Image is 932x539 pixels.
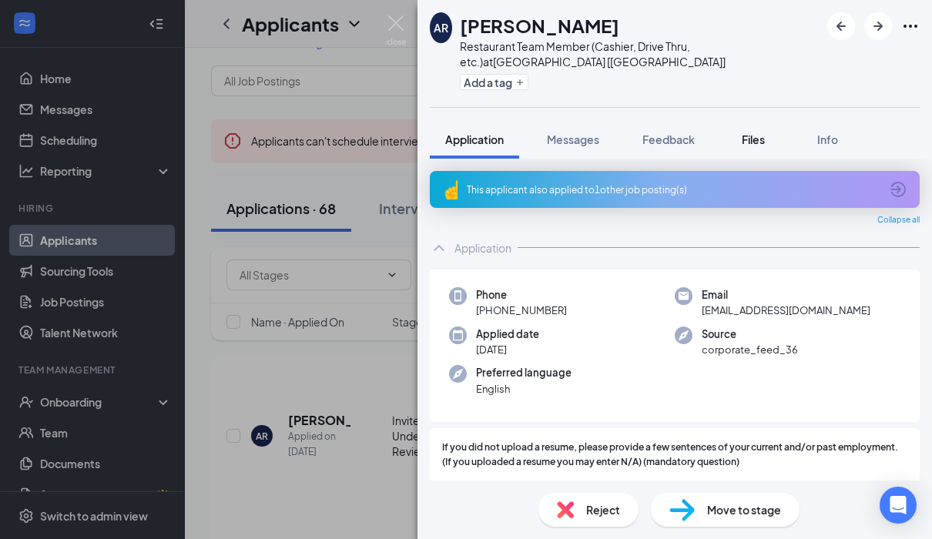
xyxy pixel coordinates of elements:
[442,440,907,470] span: If you did not upload a resume, please provide a few sentences of your current and/or past employ...
[707,501,781,518] span: Move to stage
[476,342,539,357] span: [DATE]
[832,17,850,35] svg: ArrowLeftNew
[827,12,855,40] button: ArrowLeftNew
[460,12,619,38] h1: [PERSON_NAME]
[476,365,572,380] span: Preferred language
[476,326,539,342] span: Applied date
[586,501,620,518] span: Reject
[901,17,920,35] svg: Ellipses
[817,132,838,146] span: Info
[880,487,917,524] div: Open Intercom Messenger
[442,476,907,510] span: I currently have a job, but I’m not very satisfied and I was looking for a new one I’ve had this ...
[467,183,880,196] div: This applicant also applied to 1 other job posting(s)
[460,38,820,69] div: Restaurant Team Member (Cashier, Drive Thru, etc.) at [GEOGRAPHIC_DATA] [[GEOGRAPHIC_DATA]]
[445,132,504,146] span: Application
[434,20,448,35] div: AR
[702,342,798,357] span: corporate_feed_36
[864,12,892,40] button: ArrowRight
[454,240,511,256] div: Application
[476,381,572,397] span: English
[889,180,907,199] svg: ArrowCircle
[460,74,528,90] button: PlusAdd a tag
[476,303,567,318] span: [PHONE_NUMBER]
[702,326,798,342] span: Source
[430,239,448,257] svg: ChevronUp
[642,132,695,146] span: Feedback
[702,303,870,318] span: [EMAIL_ADDRESS][DOMAIN_NAME]
[702,287,870,303] span: Email
[742,132,765,146] span: Files
[877,214,920,226] span: Collapse all
[476,287,567,303] span: Phone
[547,132,599,146] span: Messages
[869,17,887,35] svg: ArrowRight
[515,78,525,87] svg: Plus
